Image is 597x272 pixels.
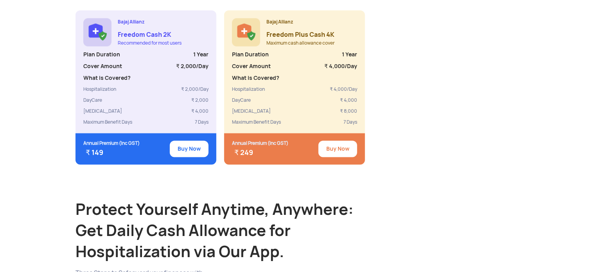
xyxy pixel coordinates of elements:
[176,63,209,70] div: ₹ 2,000/Day
[83,108,122,115] div: [MEDICAL_DATA]
[195,119,209,126] div: 7 Days
[83,119,132,126] div: Maximum Benefit Days
[324,63,357,70] div: ₹ 4,000/Day
[266,30,334,40] div: Freedom Plus Cash 4K
[170,141,209,157] button: Buy Now
[83,97,102,104] div: DayCare
[234,148,253,157] span: ₹ 249
[83,51,120,58] div: Plan Duration
[266,18,334,26] div: Bajaj Allianz
[83,63,122,70] div: Cover Amount
[76,199,379,263] div: Protect Yourself Anytime, Anywhere: Get Daily Cash Allowance for Hospitalization via Our App.
[191,108,209,115] div: ₹ 4,000
[330,86,357,93] div: ₹ 4,000/Day
[193,51,209,58] div: 1 Year
[232,63,271,70] div: Cover Amount
[340,108,357,115] div: ₹ 8,000
[232,86,265,93] div: Hospitalization
[83,140,140,148] div: Annual Premium (Inc GST)
[232,18,260,47] img: ic_plan2.png
[232,97,251,104] div: DayCare
[83,18,111,47] img: ic_plan1.png
[266,40,334,47] div: Maximum cash allowance cover
[232,75,279,82] div: What is Covered?
[232,51,269,58] div: Plan Duration
[232,108,271,115] div: [MEDICAL_DATA]
[342,51,357,58] div: 1 Year
[340,97,357,104] div: ₹ 4,000
[181,86,209,93] div: ₹ 2,000/Day
[318,141,357,157] button: Buy Now
[83,86,116,93] div: Hospitalization
[86,148,103,157] span: ₹ 149
[232,119,281,126] div: Maximum Benefit Days
[232,140,288,148] div: Annual Premium (Inc GST)
[191,97,209,104] div: ₹ 2,000
[118,40,182,47] div: Recommended for most users
[343,119,357,126] div: 7 Days
[83,75,131,82] div: What is Covered?
[118,18,182,26] div: Bajaj Allianz
[118,30,182,40] div: Freedom Cash 2K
